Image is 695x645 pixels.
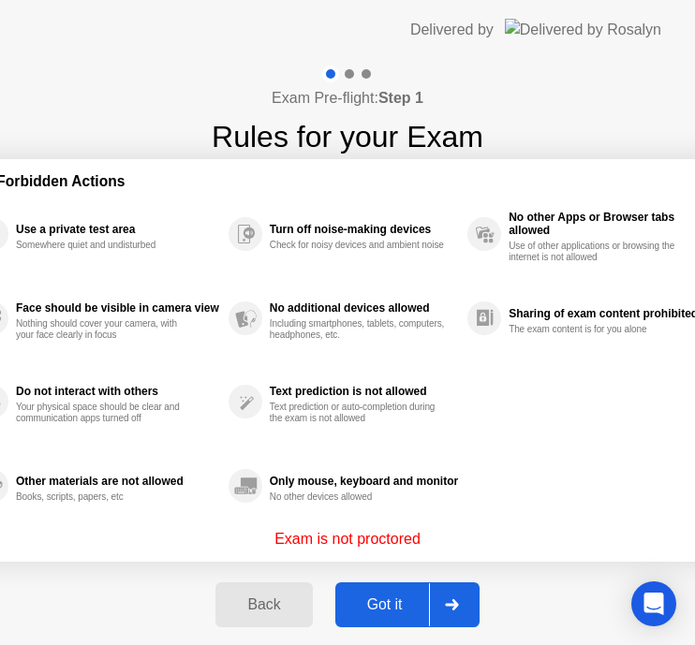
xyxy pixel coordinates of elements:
p: Exam is not proctored [274,528,421,550]
div: No other devices allowed [270,491,447,503]
div: Face should be visible in camera view [16,301,219,315]
img: Delivered by Rosalyn [505,19,661,40]
div: Turn off noise-making devices [270,223,458,236]
div: Open Intercom Messenger [631,581,676,626]
b: Step 1 [378,90,423,106]
div: Books, scripts, papers, etc [16,491,193,503]
h1: Rules for your Exam [212,114,483,159]
div: No additional devices allowed [270,301,458,315]
div: Your physical space should be clear and communication apps turned off [16,402,193,424]
h4: Exam Pre-flight: [272,87,423,110]
div: Do not interact with others [16,385,219,398]
div: Including smartphones, tablets, computers, headphones, etc. [270,318,447,341]
div: Somewhere quiet and undisturbed [16,240,193,251]
div: Use of other applications or browsing the internet is not allowed [509,241,686,263]
div: Nothing should cover your camera, with your face clearly in focus [16,318,193,341]
div: Delivered by [410,19,494,41]
div: Text prediction or auto-completion during the exam is not allowed [270,402,447,424]
div: Got it [341,596,429,613]
div: Text prediction is not allowed [270,385,458,398]
div: Only mouse, keyboard and monitor [270,475,458,488]
button: Back [215,582,312,627]
div: Check for noisy devices and ambient noise [270,240,447,251]
div: The exam content is for you alone [509,324,686,335]
div: Other materials are not allowed [16,475,219,488]
div: Back [221,596,306,613]
button: Got it [335,582,480,627]
div: Use a private test area [16,223,219,236]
